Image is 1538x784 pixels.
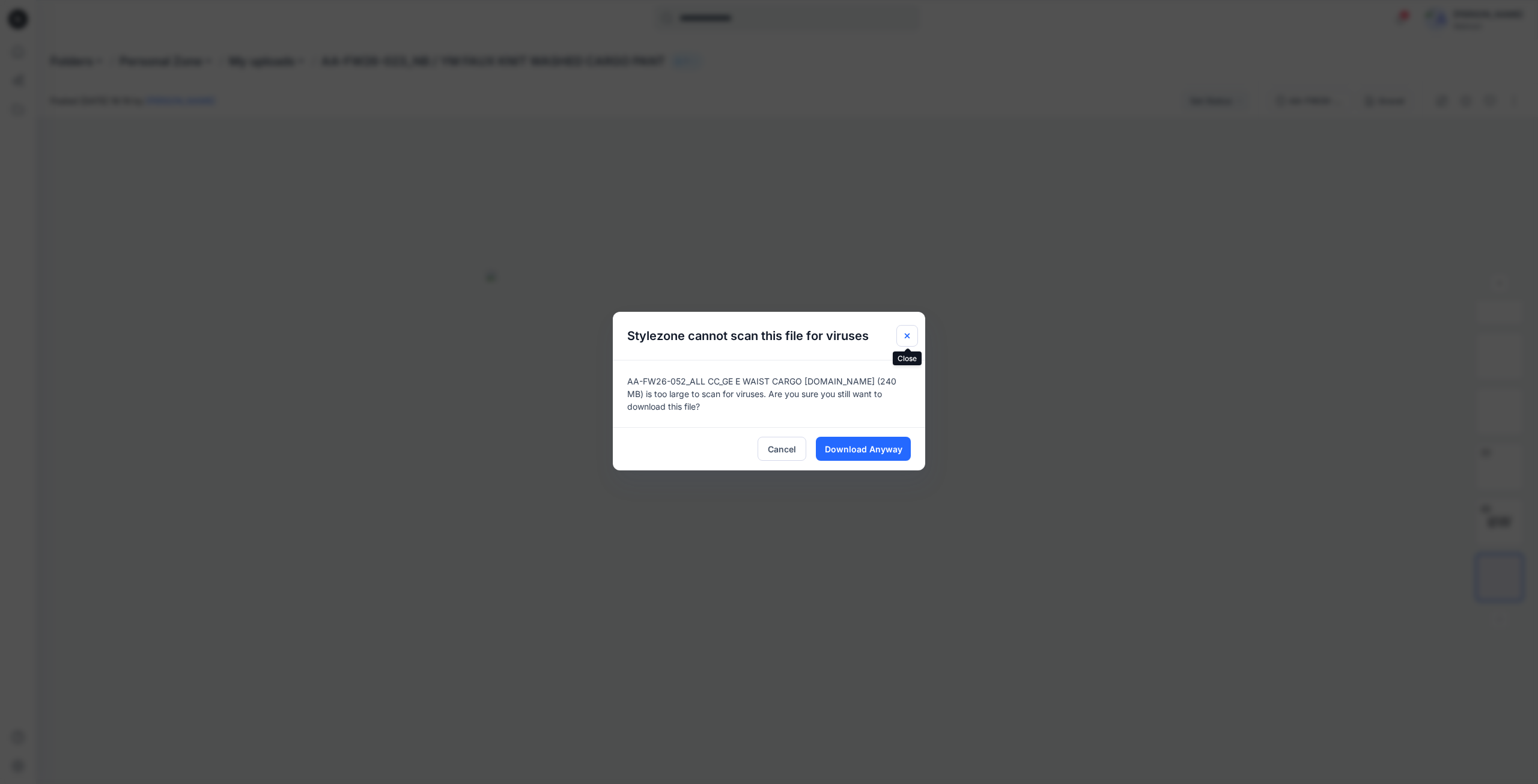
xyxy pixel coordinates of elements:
[758,437,806,461] button: Cancel
[768,443,796,455] span: Cancel
[896,325,918,347] button: Close
[825,443,902,455] span: Download Anyway
[613,360,925,427] div: AA-FW26-052_ALL CC_GE E WAIST CARGO [DOMAIN_NAME] (240 MB) is too large to scan for viruses. Are ...
[816,437,911,461] button: Download Anyway
[613,312,883,360] h5: Stylezone cannot scan this file for viruses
